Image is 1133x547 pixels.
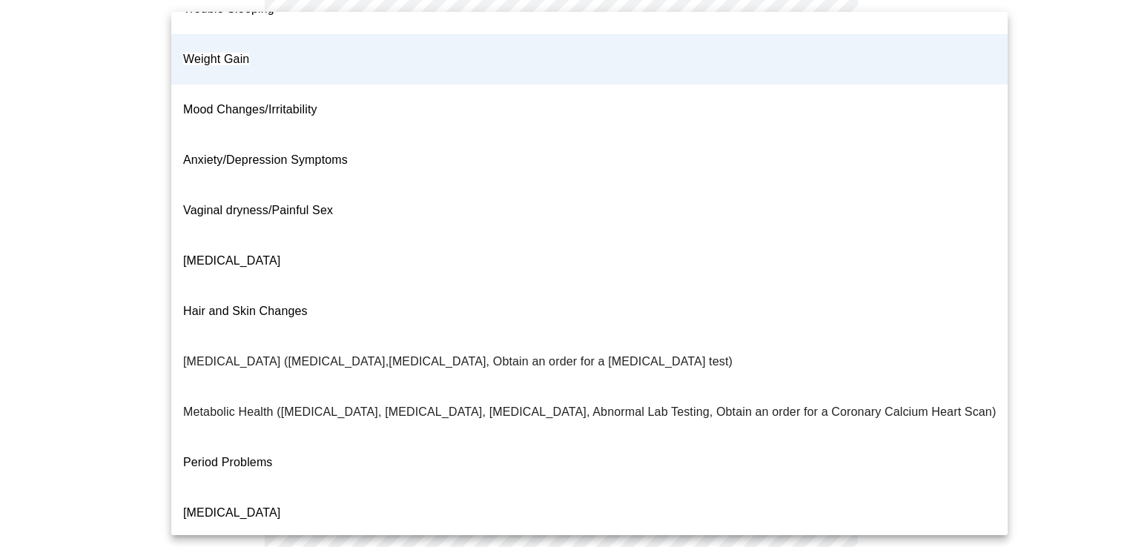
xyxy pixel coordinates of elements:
span: Anxiety/Depression Symptoms [183,153,348,166]
span: Mood Changes/Irritability [183,103,317,116]
span: Period Problems [183,456,273,468]
span: Weight Gain [183,53,249,65]
span: [MEDICAL_DATA] [183,506,280,519]
span: Vaginal dryness/Painful Sex [183,204,333,216]
span: [MEDICAL_DATA] [183,254,280,267]
span: Hair and Skin Changes [183,305,308,317]
p: [MEDICAL_DATA] ([MEDICAL_DATA],[MEDICAL_DATA], Obtain an order for a [MEDICAL_DATA] test) [183,353,733,371]
p: Metabolic Health ([MEDICAL_DATA], [MEDICAL_DATA], [MEDICAL_DATA], Abnormal Lab Testing, Obtain an... [183,403,996,421]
